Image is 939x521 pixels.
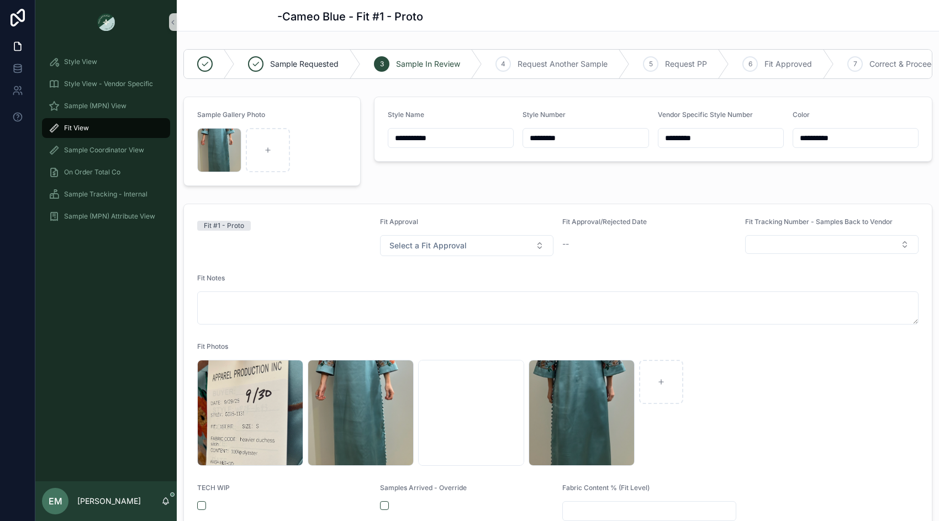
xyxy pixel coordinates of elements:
[562,483,650,492] span: Fabric Content % (Fit Level)
[64,190,147,199] span: Sample Tracking - Internal
[389,240,467,251] span: Select a Fit Approval
[42,140,170,160] a: Sample Coordinator View
[49,495,62,508] span: EM
[197,274,225,282] span: Fit Notes
[764,59,812,70] span: Fit Approved
[380,483,467,492] span: Samples Arrived - Override
[42,184,170,204] a: Sample Tracking - Internal
[64,57,97,66] span: Style View
[853,60,857,68] span: 7
[396,59,460,70] span: Sample In Review
[748,60,752,68] span: 6
[64,168,120,177] span: On Order Total Co
[97,13,115,31] img: App logo
[42,118,170,138] a: Fit View
[64,79,153,88] span: Style View - Vendor Specific
[518,59,608,70] span: Request Another Sample
[77,496,141,507] p: [PERSON_NAME]
[745,217,893,226] span: Fit Tracking Number - Samples Back to Vendor
[793,110,810,119] span: Color
[562,217,647,226] span: Fit Approval/Rejected Date
[64,146,144,155] span: Sample Coordinator View
[380,60,384,68] span: 3
[42,74,170,94] a: Style View - Vendor Specific
[665,59,707,70] span: Request PP
[35,44,177,241] div: scrollable content
[64,124,89,132] span: Fit View
[197,483,230,492] span: TECH WIP
[388,110,424,119] span: Style Name
[64,212,155,221] span: Sample (MPN) Attribute View
[270,59,339,70] span: Sample Requested
[42,52,170,72] a: Style View
[42,162,170,182] a: On Order Total Co
[64,102,126,110] span: Sample (MPN) View
[562,238,569,249] span: --
[197,110,265,119] span: Sample Gallery Photo
[501,60,505,68] span: 4
[649,60,653,68] span: 5
[658,110,753,119] span: Vendor Specific Style Number
[42,96,170,116] a: Sample (MPN) View
[523,110,566,119] span: Style Number
[745,235,919,254] button: Select Button
[380,217,418,226] span: Fit Approval
[42,206,170,226] a: Sample (MPN) Attribute View
[277,9,423,24] h1: -Cameo Blue - Fit #1 - Proto
[204,221,244,231] div: Fit #1 - Proto
[197,342,228,350] span: Fit Photos
[380,235,554,256] button: Select Button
